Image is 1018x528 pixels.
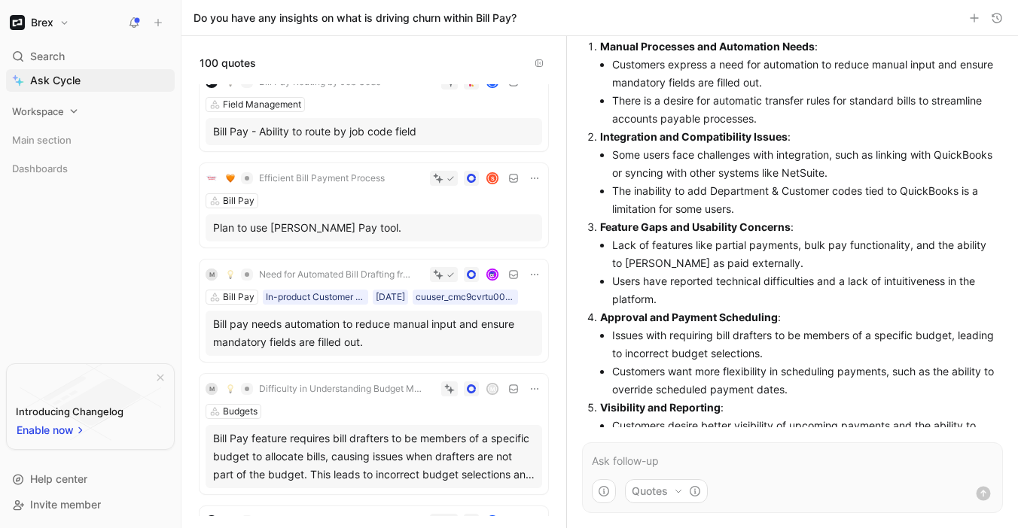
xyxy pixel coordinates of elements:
[625,479,708,503] button: Quotes
[31,16,53,29] h1: Brex
[600,130,788,143] strong: Integration and Compatibility Issues
[600,128,997,146] p: :
[259,515,411,527] span: Customers need more bill pay policy capabilities
[600,399,997,417] p: :
[206,172,218,184] img: logo
[376,290,405,305] div: [DATE]
[221,266,416,284] button: 💡Need for Automated Bill Drafting from AP Inbox
[30,472,87,485] span: Help center
[612,417,997,453] li: Customers desire better visibility of upcoming payments and the ability to download payment confi...
[6,129,175,151] div: Main section
[416,290,515,305] div: cuuser_cmc9cvrtu00eo0i25od66l35q
[600,220,791,233] strong: Feature Gaps and Usability Concerns
[213,429,535,484] div: Bill Pay feature requires bill drafters to be members of a specific budget to allocate bills, cau...
[488,384,498,394] div: M
[17,421,75,439] span: Enable now
[488,77,498,87] div: T
[612,146,997,182] li: Some users face challenges with integration, such as linking with QuickBooks or syncing with othe...
[223,193,254,208] div: Bill Pay
[213,219,535,237] div: Plan to use [PERSON_NAME] Pay tool.
[10,15,25,30] img: Brex
[20,364,161,441] img: bg-BLZuj68n.svg
[488,174,498,184] div: S
[600,38,997,56] p: :
[30,498,101,511] span: Invite member
[612,236,997,272] li: Lack of features like partial payments, bulk pay functionality, and the ability to [PERSON_NAME] ...
[206,383,218,395] div: M
[30,71,81,90] span: Ask Cycle
[6,100,175,123] div: Workspace
[6,69,175,92] a: Ask Cycle
[12,104,64,119] span: Workspace
[223,290,254,305] div: Bill Pay
[12,132,72,147] span: Main section
[6,12,73,33] button: BrexBrex
[200,54,256,72] span: 100 quotes
[30,47,65,65] span: Search
[223,404,258,419] div: Budgets
[612,56,997,92] li: Customers express a need for automation to reduce manual input and ensure mandatory fields are fi...
[16,402,123,420] div: Introducing Changelog
[600,401,721,414] strong: Visibility and Reporting
[206,515,218,527] img: logo
[194,11,517,26] h1: Do you have any insights on what is driving churn within Bill Pay?
[600,311,778,323] strong: Approval and Payment Scheduling
[259,172,385,184] span: Efficient Bill Payment Process
[612,272,997,308] li: Users have reported technical difficulties and a lack of intuitiveness in the platform.
[6,157,175,180] div: Dashboards
[213,123,535,141] div: Bill Pay - Ability to route by job code field
[226,270,235,279] img: 💡
[612,182,997,218] li: The inability to add Department & Customer codes tied to QuickBooks is a limitation for some users.
[6,157,175,184] div: Dashboards
[6,468,175,490] div: Help center
[226,384,235,393] img: 💡
[259,383,422,395] span: Difficulty in Understanding Budget Management and Selection
[6,493,175,516] div: Invite member
[612,363,997,399] li: Customers want more flexibility in scheduling payments, such as the ability to override scheduled...
[612,326,997,363] li: Issues with requiring bill drafters to be members of a specific budget, leading to incorrect budg...
[16,420,87,440] button: Enable now
[226,174,235,183] img: 🧡
[221,169,390,187] button: 🧡Efficient Bill Payment Process
[12,161,68,176] span: Dashboards
[259,269,411,281] span: Need for Automated Bill Drafting from AP Inbox
[206,269,218,281] div: M
[488,270,498,280] img: avatar
[6,129,175,156] div: Main section
[612,92,997,128] li: There is a desire for automatic transfer rules for standard bills to streamline accounts payable ...
[266,290,365,305] div: In-product Customer Feedback
[223,97,301,112] div: Field Management
[213,315,535,351] div: Bill pay needs automation to reduce manual input and ensure mandatory fields are filled out.
[600,40,815,53] strong: Manual Processes and Automation Needs
[221,380,428,398] button: 💡Difficulty in Understanding Budget Management and Selection
[600,308,997,326] p: :
[600,218,997,236] p: :
[6,45,175,68] div: Search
